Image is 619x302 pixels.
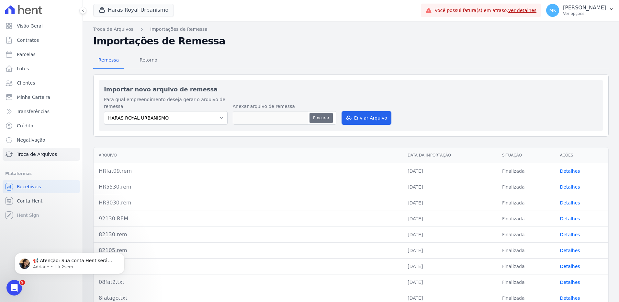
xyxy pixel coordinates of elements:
span: Troca de Arquivos [17,151,57,157]
div: HR3030.rem [99,199,397,207]
td: [DATE] [402,258,497,274]
span: 9 [20,280,25,285]
div: 82130.rem [99,231,397,238]
a: Remessa [93,52,124,69]
iframe: Intercom notifications mensagem [5,239,134,285]
div: HR5530.rem [99,183,397,191]
iframe: Intercom live chat [6,280,22,296]
td: [DATE] [402,211,497,226]
td: [DATE] [402,242,497,258]
span: Conta Hent [17,198,42,204]
p: Ver opções [563,11,606,16]
label: Para qual empreendimento deseja gerar o arquivo de remessa [104,96,228,110]
a: Ver detalhes [508,8,537,13]
span: Remessa [95,53,123,66]
td: Finalizada [497,211,555,226]
td: [DATE] [402,274,497,290]
a: Detalhes [560,168,580,174]
a: Detalhes [560,296,580,301]
span: Crédito [17,122,33,129]
span: MK [549,8,556,13]
td: Finalizada [497,242,555,258]
td: Finalizada [497,258,555,274]
span: Minha Carteira [17,94,50,100]
button: Procurar [309,113,333,123]
a: Troca de Arquivos [93,26,133,33]
a: Minha Carteira [3,91,80,104]
h2: Importar novo arquivo de remessa [104,85,598,94]
nav: Tab selector [93,52,163,69]
a: Detalhes [560,232,580,237]
td: [DATE] [402,179,497,195]
div: 8fatago.txt [99,294,397,302]
a: Detalhes [560,216,580,221]
div: 92130.REM [99,215,397,223]
a: Visão Geral [3,19,80,32]
button: Haras Royal Urbanismo [93,4,174,16]
div: 82105.rem [99,247,397,254]
a: Troca de Arquivos [3,148,80,161]
span: Parcelas [17,51,36,58]
span: Você possui fatura(s) em atraso. [434,7,536,14]
span: Visão Geral [17,23,43,29]
td: [DATE] [402,163,497,179]
a: Detalhes [560,184,580,190]
div: HRfat09.rem [99,167,397,175]
a: Detalhes [560,280,580,285]
div: 08eli.txt [99,262,397,270]
a: Detalhes [560,264,580,269]
a: Conta Hent [3,194,80,207]
a: Detalhes [560,200,580,205]
td: [DATE] [402,195,497,211]
label: Anexar arquivo de remessa [233,103,336,110]
td: Finalizada [497,163,555,179]
a: Crédito [3,119,80,132]
h2: Importações de Remessa [93,35,609,47]
nav: Breadcrumb [93,26,609,33]
a: Negativação [3,134,80,146]
div: 08fat2.txt [99,278,397,286]
span: Contratos [17,37,39,43]
a: Importações de Remessa [150,26,208,33]
a: Contratos [3,34,80,47]
button: MK [PERSON_NAME] Ver opções [541,1,619,19]
span: Transferências [17,108,50,115]
a: Clientes [3,76,80,89]
td: Finalizada [497,226,555,242]
th: Data da Importação [402,147,497,163]
span: Recebíveis [17,183,41,190]
td: Finalizada [497,179,555,195]
th: Ações [555,147,608,163]
a: Retorno [134,52,163,69]
td: [DATE] [402,226,497,242]
span: Negativação [17,137,45,143]
a: Lotes [3,62,80,75]
td: Finalizada [497,195,555,211]
th: Situação [497,147,555,163]
p: [PERSON_NAME] [563,5,606,11]
a: Recebíveis [3,180,80,193]
td: Finalizada [497,274,555,290]
a: Detalhes [560,248,580,253]
span: Clientes [17,80,35,86]
a: Parcelas [3,48,80,61]
button: Enviar Arquivo [342,111,391,125]
a: Transferências [3,105,80,118]
div: Plataformas [5,170,77,178]
th: Arquivo [94,147,402,163]
span: Retorno [136,53,161,66]
span: Lotes [17,65,29,72]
